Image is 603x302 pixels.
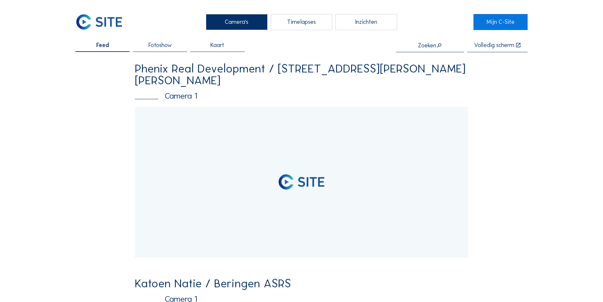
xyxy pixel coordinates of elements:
div: Phenix Real Development / [STREET_ADDRESS][PERSON_NAME][PERSON_NAME] [135,63,468,86]
div: Timelapses [271,14,332,30]
div: Volledig scherm [474,42,514,48]
div: Inzichten [335,14,397,30]
img: logo_pic [279,174,294,190]
span: Fotoshow [148,42,172,48]
a: C-SITE Logo [75,14,130,30]
div: Camera 1 [135,92,468,100]
img: logo_text [298,177,324,187]
a: Mijn C-Site [473,14,528,30]
span: Feed [96,42,109,48]
div: Katoen Natie / Beringen ASRS [135,278,468,289]
span: Kaart [210,42,224,48]
div: Camera's [206,14,267,30]
img: C-SITE Logo [75,14,123,30]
